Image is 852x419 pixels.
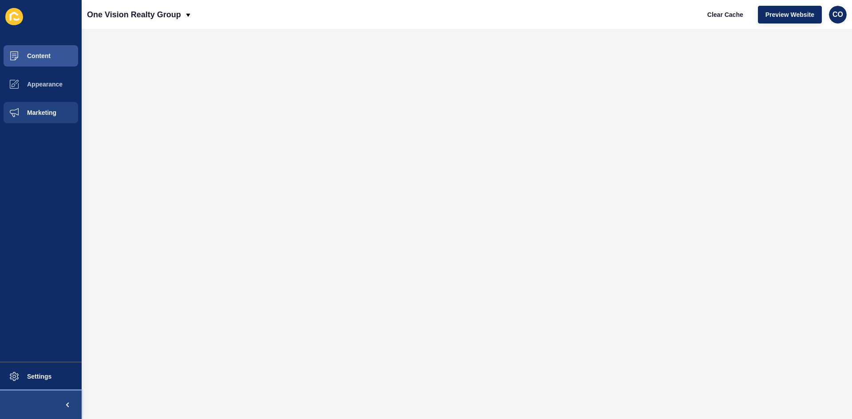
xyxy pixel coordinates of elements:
span: Preview Website [765,10,814,19]
p: One Vision Realty Group [87,4,181,26]
span: Clear Cache [707,10,743,19]
span: CO [832,10,843,19]
button: Clear Cache [700,6,751,23]
button: Preview Website [758,6,822,23]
